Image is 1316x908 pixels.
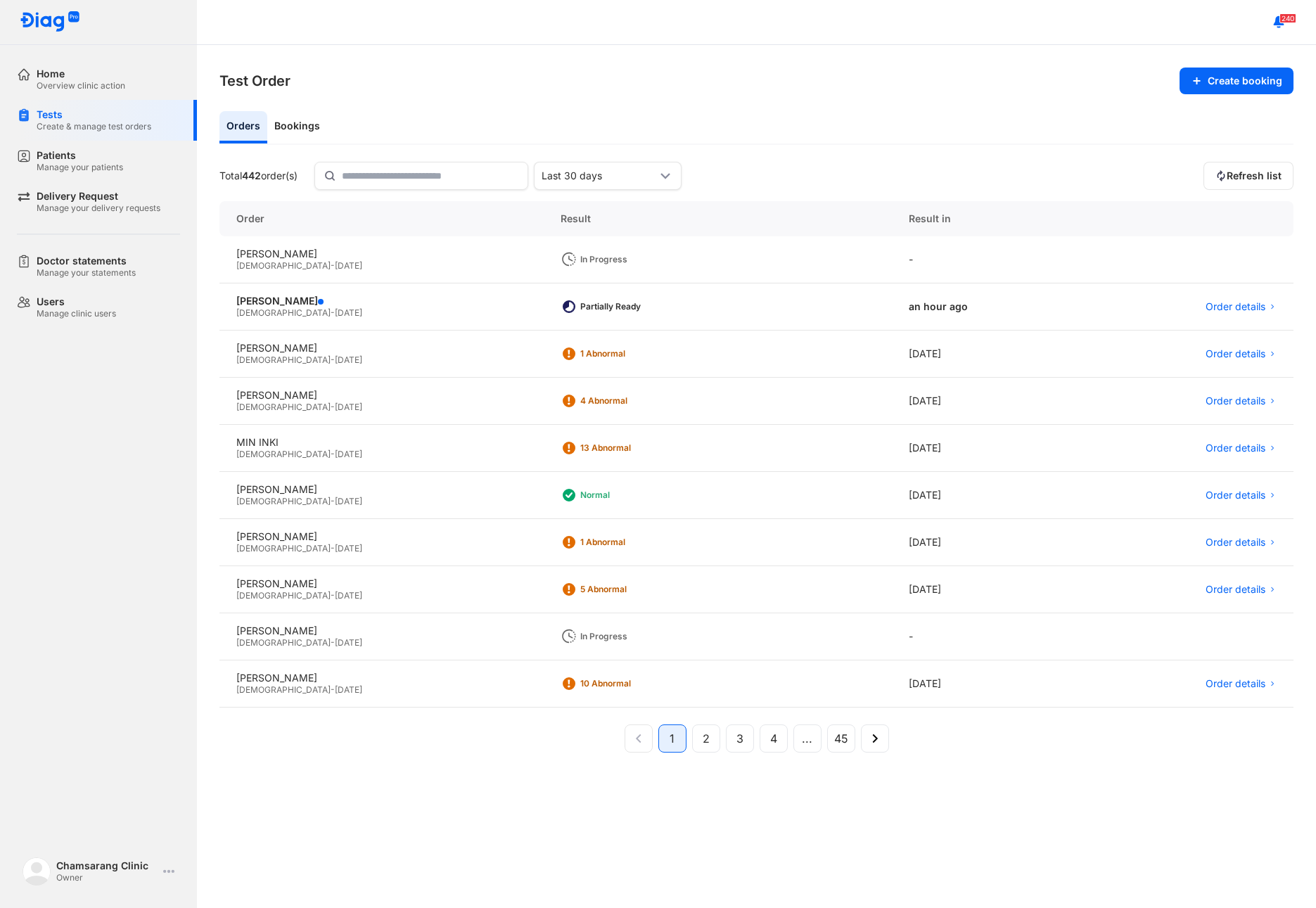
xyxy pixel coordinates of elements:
[236,354,331,365] span: [DEMOGRAPHIC_DATA]
[219,201,544,236] div: Order
[236,543,331,554] span: [DEMOGRAPHIC_DATA]
[236,342,527,354] div: [PERSON_NAME]
[580,254,693,265] div: In Progress
[892,283,1080,331] div: an hour ago
[726,724,754,753] button: 3
[892,425,1080,472] div: [DATE]
[331,543,335,554] span: -
[1206,300,1265,313] span: Order details
[20,11,80,33] img: logo
[37,80,125,91] div: Overview clinic action
[580,631,693,642] div: In Progress
[236,248,527,260] div: [PERSON_NAME]
[37,108,151,121] div: Tests
[544,201,892,236] div: Result
[331,354,335,365] span: -
[37,267,136,279] div: Manage your statements
[1206,395,1265,407] span: Order details
[331,449,335,459] span: -
[56,859,158,872] div: Chamsarang Clinic
[236,637,331,648] span: [DEMOGRAPHIC_DATA]
[37,295,116,308] div: Users
[236,483,527,496] div: [PERSON_NAME]
[331,260,335,271] span: -
[580,537,693,548] div: 1 Abnormal
[331,590,335,601] span: -
[37,190,160,203] div: Delivery Request
[542,170,657,182] div: Last 30 days
[335,637,362,648] span: [DATE]
[331,496,335,506] span: -
[1206,489,1265,501] span: Order details
[236,436,527,449] div: MIN INKI
[335,354,362,365] span: [DATE]
[37,255,136,267] div: Doctor statements
[1227,170,1282,182] span: Refresh list
[580,395,693,407] div: 4 Abnormal
[267,111,327,143] div: Bookings
[580,678,693,689] div: 10 Abnormal
[236,625,527,637] div: [PERSON_NAME]
[37,308,116,319] div: Manage clinic users
[331,684,335,695] span: -
[236,684,331,695] span: [DEMOGRAPHIC_DATA]
[335,590,362,601] span: [DATE]
[56,872,158,883] div: Owner
[892,519,1080,566] div: [DATE]
[242,170,261,181] span: 442
[236,402,331,412] span: [DEMOGRAPHIC_DATA]
[580,301,693,312] div: Partially Ready
[580,490,693,501] div: Normal
[335,496,362,506] span: [DATE]
[331,307,335,318] span: -
[892,236,1080,283] div: -
[580,442,693,454] div: 13 Abnormal
[236,496,331,506] span: [DEMOGRAPHIC_DATA]
[760,724,788,753] button: 4
[1206,583,1265,596] span: Order details
[236,577,527,590] div: [PERSON_NAME]
[236,530,527,543] div: [PERSON_NAME]
[736,730,743,747] span: 3
[236,672,527,684] div: [PERSON_NAME]
[335,402,362,412] span: [DATE]
[892,472,1080,519] div: [DATE]
[802,730,812,747] span: ...
[236,260,331,271] span: [DEMOGRAPHIC_DATA]
[580,584,693,595] div: 5 Abnormal
[1180,68,1293,94] button: Create booking
[335,543,362,554] span: [DATE]
[770,730,777,747] span: 4
[335,684,362,695] span: [DATE]
[892,613,1080,660] div: -
[1203,162,1293,190] button: Refresh list
[335,307,362,318] span: [DATE]
[892,660,1080,708] div: [DATE]
[37,149,123,162] div: Patients
[827,724,855,753] button: 45
[236,307,331,318] span: [DEMOGRAPHIC_DATA]
[1206,442,1265,454] span: Order details
[1206,677,1265,690] span: Order details
[335,260,362,271] span: [DATE]
[580,348,693,359] div: 1 Abnormal
[1206,347,1265,360] span: Order details
[892,201,1080,236] div: Result in
[236,389,527,402] div: [PERSON_NAME]
[703,730,710,747] span: 2
[1206,536,1265,549] span: Order details
[236,449,331,459] span: [DEMOGRAPHIC_DATA]
[331,402,335,412] span: -
[892,378,1080,425] div: [DATE]
[219,170,298,182] div: Total order(s)
[236,295,527,307] div: [PERSON_NAME]
[37,121,151,132] div: Create & manage test orders
[892,566,1080,613] div: [DATE]
[37,162,123,173] div: Manage your patients
[793,724,822,753] button: ...
[692,724,720,753] button: 2
[37,203,160,214] div: Manage your delivery requests
[37,68,125,80] div: Home
[219,111,267,143] div: Orders
[834,730,848,747] span: 45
